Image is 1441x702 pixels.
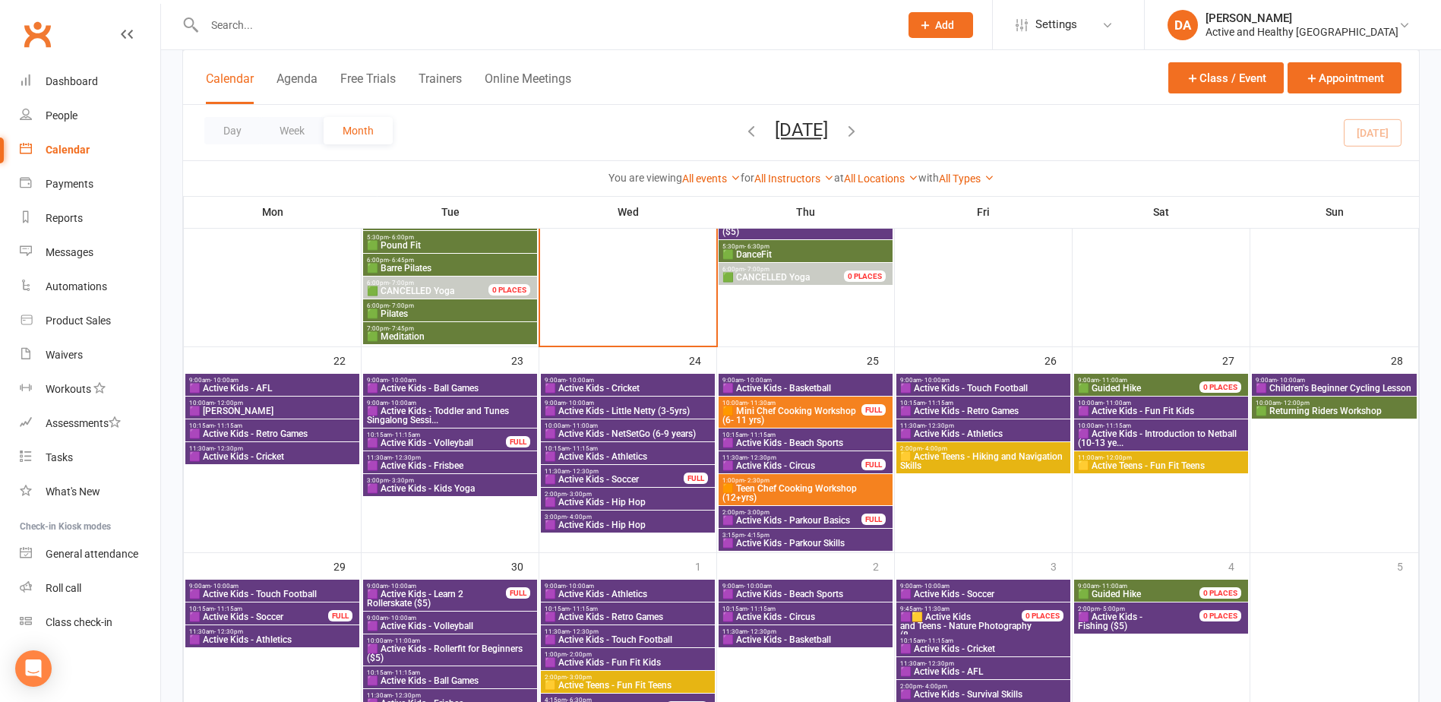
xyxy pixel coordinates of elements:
[899,667,1067,676] span: 🟪 Active Kids - AFL
[1199,381,1241,393] div: 0 PLACES
[844,270,886,282] div: 0 PLACES
[544,377,712,384] span: 9:00am
[210,377,239,384] span: - 10:00am
[544,475,684,484] span: 🟪 Active Kids - Soccer
[899,429,1067,438] span: 🟪 Active Kids - Athletics
[544,400,712,406] span: 9:00am
[511,347,539,372] div: 23
[544,514,712,520] span: 3:00pm
[544,429,712,438] span: 🟪 Active Kids - NetSetGo (6-9 years)
[1022,610,1063,621] div: 0 PLACES
[20,65,160,99] a: Dashboard
[188,612,329,621] span: 🟪 Active Kids - Soccer
[722,461,862,470] span: 🟪 Active Kids - Circus
[544,422,712,429] span: 10:00am
[210,583,239,590] span: - 10:00am
[46,178,93,190] div: Payments
[939,172,994,185] a: All Types
[46,144,90,156] div: Calendar
[747,454,776,461] span: - 12:30pm
[511,553,539,578] div: 30
[544,468,684,475] span: 11:30am
[214,606,242,612] span: - 11:15am
[1078,612,1142,622] span: 🟪 Active Kids -
[1255,377,1414,384] span: 9:00am
[388,400,416,406] span: - 10:00am
[20,201,160,236] a: Reports
[366,590,507,608] span: 🟪 Active Kids - Learn 2 Rollerskate ($5)
[46,451,73,463] div: Tasks
[1199,610,1241,621] div: 0 PLACES
[366,644,534,662] span: 🟪 Active Kids - Rollerfit for Beginners ($5)
[1077,400,1245,406] span: 10:00am
[899,660,1067,667] span: 11:30am
[900,612,971,622] span: 🟪🟨 Active Kids
[200,14,889,36] input: Search...
[366,332,534,341] span: 🟩 Meditation
[747,628,776,635] span: - 12:30pm
[722,612,890,621] span: 🟪 Active Kids - Circus
[340,71,396,104] button: Free Trials
[1077,377,1218,384] span: 9:00am
[20,167,160,201] a: Payments
[544,498,712,507] span: 🟪 Active Kids - Hip Hop
[366,637,534,644] span: 10:00am
[544,681,712,690] span: 🟨 Active Teens - Fun Fit Teens
[20,537,160,571] a: General attendance kiosk mode
[1077,454,1245,461] span: 11:00am
[392,454,421,461] span: - 12:30pm
[744,583,772,590] span: - 10:00am
[46,485,100,498] div: What's New
[570,606,598,612] span: - 11:15am
[567,651,592,658] span: - 2:00pm
[46,582,81,594] div: Roll call
[918,172,939,184] strong: with
[744,509,769,516] span: - 3:00pm
[362,196,539,228] th: Tue
[861,514,886,525] div: FULL
[544,384,712,393] span: 🟪 Active Kids - Cricket
[1168,10,1198,40] div: DA
[1044,347,1072,372] div: 26
[899,606,1040,612] span: 9:45am
[366,432,507,438] span: 10:15am
[722,432,890,438] span: 10:15am
[895,196,1073,228] th: Fri
[214,445,243,452] span: - 12:30pm
[1103,454,1132,461] span: - 12:00pm
[567,674,592,681] span: - 3:00pm
[754,172,834,185] a: All Instructors
[925,422,954,429] span: - 12:30pm
[722,384,890,393] span: 🟪 Active Kids - Basketball
[366,583,507,590] span: 9:00am
[1077,612,1218,631] span: Fishing ($5)
[1077,583,1218,590] span: 9:00am
[1051,553,1072,578] div: 3
[544,628,712,635] span: 11:30am
[899,644,1067,653] span: 🟪 Active Kids - Cricket
[366,264,534,273] span: 🟩 Barre Pilates
[544,452,712,461] span: 🟪 Active Kids - Athletics
[46,246,93,258] div: Messages
[18,15,56,53] a: Clubworx
[744,377,772,384] span: - 10:00am
[722,400,862,406] span: 10:00am
[722,635,890,644] span: 🟪 Active Kids - Basketball
[922,445,947,452] span: - 4:00pm
[899,422,1067,429] span: 11:30am
[1100,606,1125,612] span: - 5:00pm
[333,347,361,372] div: 22
[544,612,712,621] span: 🟪 Active Kids - Retro Games
[566,400,594,406] span: - 10:00am
[544,520,712,530] span: 🟪 Active Kids - Hip Hop
[20,270,160,304] a: Automations
[899,445,1067,452] span: 2:00pm
[544,590,712,599] span: 🟪 Active Kids - Athletics
[206,71,254,104] button: Calendar
[695,553,716,578] div: 1
[20,372,160,406] a: Workouts
[921,377,950,384] span: - 10:00am
[20,606,160,640] a: Class kiosk mode
[1255,406,1414,416] span: 🟩 Returning Riders Workshop
[366,234,534,241] span: 5:30pm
